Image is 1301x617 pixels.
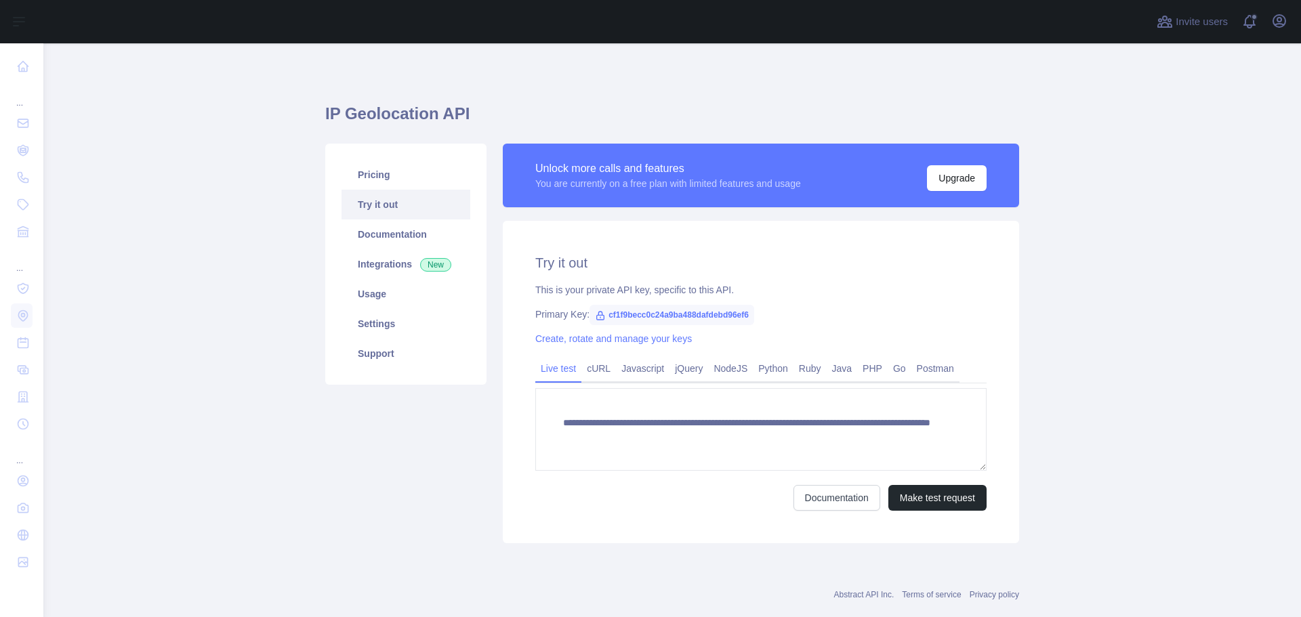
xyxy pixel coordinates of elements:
a: NodeJS [708,358,753,379]
button: Invite users [1154,11,1231,33]
div: ... [11,439,33,466]
a: Create, rotate and manage your keys [535,333,692,344]
div: Primary Key: [535,307,987,321]
div: ... [11,247,33,274]
a: Javascript [616,358,669,379]
a: Documentation [793,485,880,511]
a: Postman [911,358,959,379]
a: Support [342,339,470,368]
div: You are currently on a free plan with limited features and usage [535,177,801,190]
button: Make test request [888,485,987,511]
button: Upgrade [927,165,987,191]
a: PHP [857,358,888,379]
a: Privacy policy [970,590,1019,599]
span: New [420,258,451,272]
a: Usage [342,279,470,309]
a: jQuery [669,358,708,379]
a: Go [888,358,911,379]
a: Integrations New [342,249,470,279]
a: cURL [581,358,616,379]
a: Terms of service [902,590,961,599]
div: ... [11,81,33,108]
h1: IP Geolocation API [325,103,1019,135]
a: Documentation [342,219,470,249]
div: This is your private API key, specific to this API. [535,283,987,297]
a: Python [753,358,793,379]
a: Settings [342,309,470,339]
span: Invite users [1176,14,1228,30]
h2: Try it out [535,253,987,272]
a: Try it out [342,190,470,219]
a: Java [827,358,858,379]
a: Pricing [342,160,470,190]
a: Live test [535,358,581,379]
div: Unlock more calls and features [535,161,801,177]
a: Ruby [793,358,827,379]
a: Abstract API Inc. [834,590,894,599]
span: cf1f9becc0c24a9ba488dafdebd96ef6 [590,305,754,325]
